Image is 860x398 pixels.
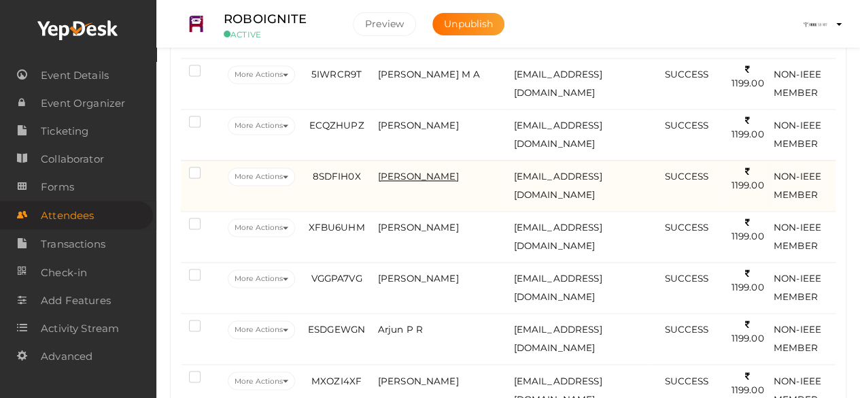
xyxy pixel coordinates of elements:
img: RSPMBPJE_small.png [183,11,210,38]
span: Check-in [41,259,87,286]
label: ROBOIGNITE [224,10,307,29]
button: More Actions [228,167,295,186]
span: SUCCESS [664,222,708,233]
span: ECQZHUPZ [309,120,364,131]
span: Activity Stream [41,315,119,342]
button: Preview [353,12,416,36]
span: [EMAIL_ADDRESS][DOMAIN_NAME] [513,273,602,302]
span: NON-IEEE MEMBER [774,171,821,200]
span: [EMAIL_ADDRESS][DOMAIN_NAME] [513,120,602,149]
small: ACTIVE [224,29,332,39]
span: Unpublish [444,18,493,30]
button: Unpublish [432,13,504,35]
span: Arjun P R [378,324,423,335]
button: More Actions [228,269,295,288]
span: [EMAIL_ADDRESS][DOMAIN_NAME] [513,324,602,353]
span: Event Organizer [41,90,125,117]
span: MXOZI4XF [311,375,362,386]
span: 1199.00 [731,217,763,242]
span: Event Details [41,62,109,89]
span: NON-IEEE MEMBER [774,69,821,98]
span: [PERSON_NAME] M A [378,69,480,80]
span: 1199.00 [731,268,763,293]
span: 5IWRCR9T [311,69,362,80]
button: More Actions [228,371,295,390]
button: More Actions [228,218,295,237]
span: NON-IEEE MEMBER [774,222,821,251]
span: SUCCESS [664,375,708,386]
span: 1199.00 [731,370,763,395]
span: 1199.00 [731,64,763,89]
span: Attendees [41,202,94,229]
span: 1199.00 [731,115,763,140]
span: VGGPA7VG [311,273,362,284]
span: Collaborator [41,146,104,173]
span: SUCCESS [664,120,708,131]
button: More Actions [228,116,295,135]
span: [PERSON_NAME] [378,273,459,284]
img: ACg8ocLqu5jM_oAeKNg0It_CuzWY7FqhiTBdQx-M6CjW58AJd_s4904=s100 [802,11,829,38]
span: NON-IEEE MEMBER [774,273,821,302]
span: ESDGEWGN [308,324,365,335]
span: [PERSON_NAME] [378,171,459,182]
span: NON-IEEE MEMBER [774,120,821,149]
span: [EMAIL_ADDRESS][DOMAIN_NAME] [513,171,602,200]
span: NON-IEEE MEMBER [774,324,821,353]
span: 1199.00 [731,166,763,191]
span: Add Features [41,287,111,314]
span: 1199.00 [731,319,763,344]
span: Transactions [41,231,105,258]
span: SUCCESS [664,171,708,182]
button: More Actions [228,320,295,339]
span: Advanced [41,343,92,370]
span: XFBU6UHM [308,222,364,233]
span: [EMAIL_ADDRESS][DOMAIN_NAME] [513,69,602,98]
span: 8SDFIH0X [312,171,360,182]
span: [PERSON_NAME] [378,375,459,386]
span: SUCCESS [664,69,708,80]
span: SUCCESS [664,273,708,284]
span: Ticketing [41,118,88,145]
span: SUCCESS [664,324,708,335]
span: [PERSON_NAME] [378,222,459,233]
button: More Actions [228,65,295,84]
span: [EMAIL_ADDRESS][DOMAIN_NAME] [513,222,602,251]
span: Forms [41,173,74,201]
span: [PERSON_NAME] [378,120,459,131]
